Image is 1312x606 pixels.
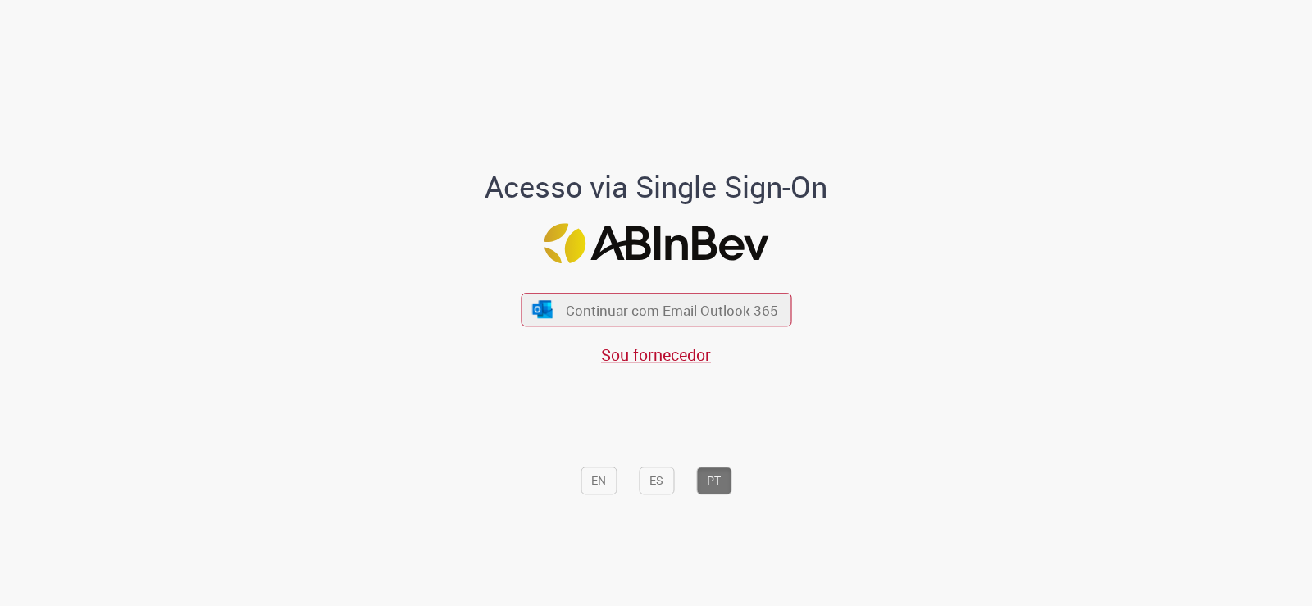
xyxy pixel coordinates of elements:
[581,467,617,494] button: EN
[429,171,884,204] h1: Acesso via Single Sign-On
[521,293,791,326] button: ícone Azure/Microsoft 360 Continuar com Email Outlook 365
[531,301,554,318] img: ícone Azure/Microsoft 360
[639,467,674,494] button: ES
[566,300,778,319] span: Continuar com Email Outlook 365
[544,223,768,263] img: Logo ABInBev
[696,467,731,494] button: PT
[601,344,711,366] a: Sou fornecedor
